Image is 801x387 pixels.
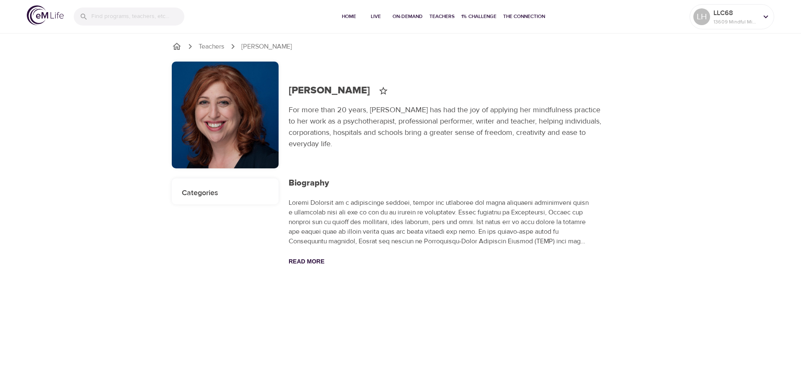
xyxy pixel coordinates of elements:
[429,12,455,21] span: Teachers
[91,8,184,26] input: Find programs, teachers, etc...
[693,8,710,25] div: LH
[366,12,386,21] span: Live
[172,41,629,52] nav: breadcrumb
[373,81,393,101] button: Add to my favorites
[713,18,758,26] p: 13609 Mindful Minutes
[172,178,279,204] div: Categories
[289,258,325,265] button: Read More
[713,8,758,18] p: LLC68
[182,188,269,198] h4: Categories
[289,85,370,97] h1: [PERSON_NAME]
[289,104,603,150] p: For more than 20 years, [PERSON_NAME] has had the joy of applying her mindfulness practice to her...
[503,12,545,21] span: The Connection
[289,198,590,246] p: Loremi Dolorsit am c adipiscinge seddoei, tempor inc utlaboree dol magna aliquaeni adminimveni qu...
[289,178,590,188] h3: Biography
[339,12,359,21] span: Home
[199,42,225,52] a: Teachers
[393,12,423,21] span: On-Demand
[27,5,64,25] img: logo
[461,12,496,21] span: 1% Challenge
[241,42,292,52] p: [PERSON_NAME]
